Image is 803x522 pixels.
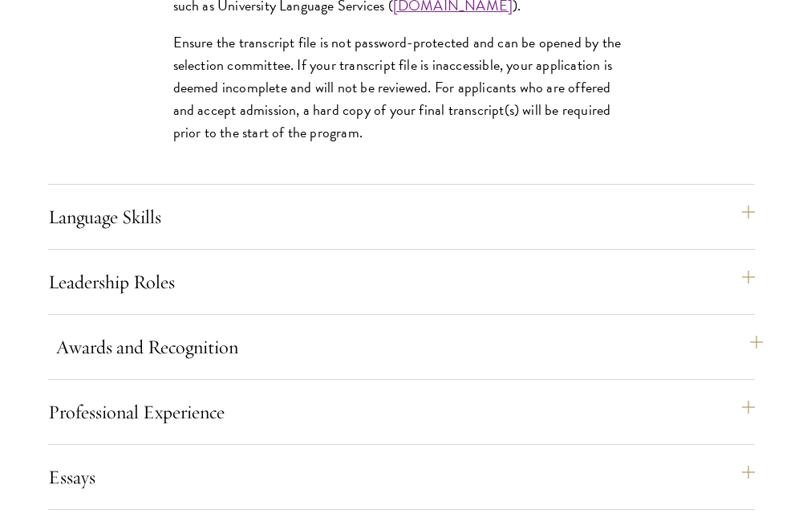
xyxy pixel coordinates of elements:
p: Ensure the transcript file is not password-protected and can be opened by the selection committee... [173,31,631,144]
button: Language Skills [48,198,755,236]
button: Awards and Recognition [56,328,763,366]
button: Leadership Roles [48,263,755,301]
button: Professional Experience [48,393,755,431]
button: Essays [48,458,755,496]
